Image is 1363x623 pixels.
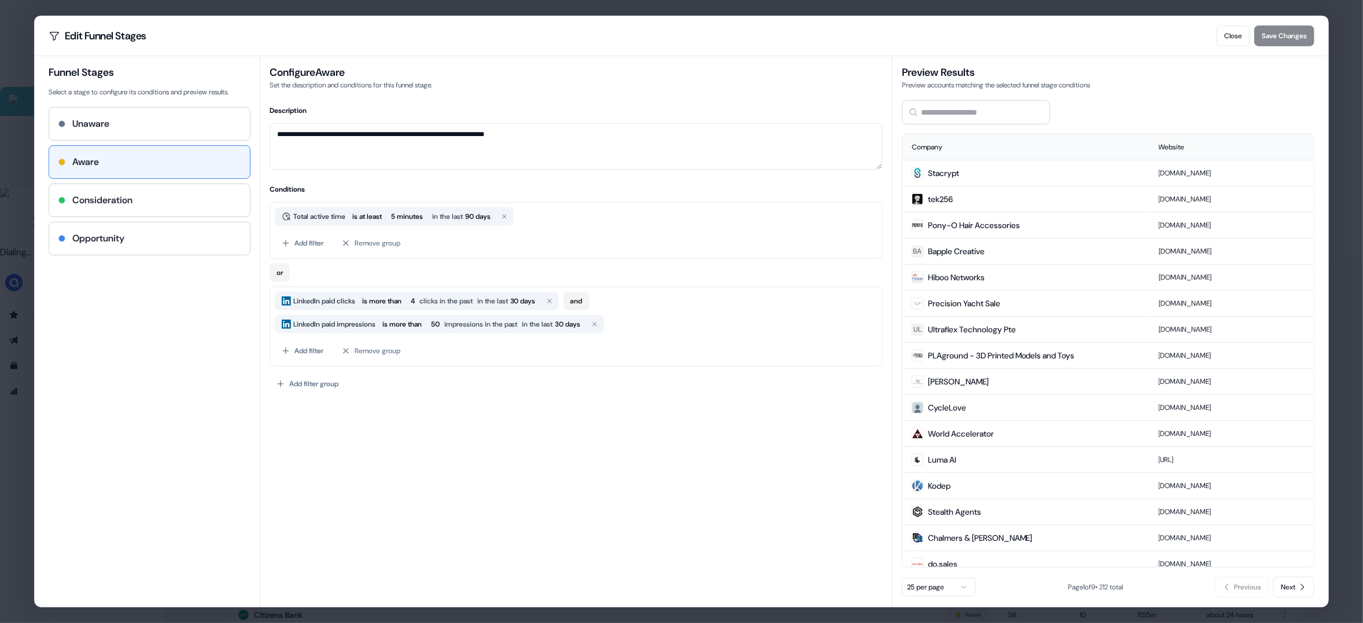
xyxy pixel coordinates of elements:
[928,298,1000,309] span: Precision Yacht Sale
[1159,324,1305,335] p: [DOMAIN_NAME]
[1159,298,1305,309] p: [DOMAIN_NAME]
[275,233,330,254] button: Add filter
[522,318,553,330] span: in the last
[1068,582,1123,592] span: Page 1 of 9 • 212 total
[72,193,132,207] h4: Consideration
[912,141,1140,153] div: Company
[1159,350,1305,361] p: [DOMAIN_NAME]
[928,428,994,439] span: World Accelerator
[928,402,966,413] span: CycleLove
[913,324,922,335] div: UL
[335,233,407,254] button: Remove group
[72,117,109,131] h4: Unaware
[913,245,922,257] div: BA
[72,232,124,245] h4: Opportunity
[291,318,378,330] span: LinkedIn paid impressions
[928,454,956,466] span: Luma AI
[1159,506,1305,518] p: [DOMAIN_NAME]
[1281,581,1295,593] span: Next
[928,167,959,179] span: Stacrypt
[270,373,345,394] button: Add filter group
[1159,219,1305,231] p: [DOMAIN_NAME]
[928,376,989,387] span: [PERSON_NAME]
[335,340,407,361] button: Remove group
[270,79,883,91] p: Set the description and conditions for this funnel stage.
[928,350,1075,361] span: PLAground - 3D Printed Models and Toys
[444,318,518,330] span: impressions in the past
[477,295,508,307] span: in the last
[49,86,251,98] p: Select a stage to configure its conditions and preview results.
[902,79,1314,91] p: Preview accounts matching the selected funnel stage conditions
[928,272,985,283] span: Hiboo Networks
[291,211,348,222] span: Total active time
[49,30,146,42] h2: Edit Funnel Stages
[928,558,957,570] span: do.sales
[1159,480,1305,492] p: [DOMAIN_NAME]
[1159,558,1305,570] p: [DOMAIN_NAME]
[1159,454,1305,466] p: [URL]
[1159,376,1305,387] p: [DOMAIN_NAME]
[49,65,251,79] h3: Funnel Stages
[1159,272,1305,283] p: [DOMAIN_NAME]
[275,340,330,361] button: Add filter
[928,324,1016,335] span: Ultraflex Technology Pte
[928,245,985,257] span: Bapple Creative
[431,318,440,330] span: 50
[72,155,99,169] h4: Aware
[928,193,953,205] span: tek256
[928,219,1020,231] span: Pony-O Hair Accessories
[928,506,981,518] span: Stealth Agents
[1159,141,1305,153] div: Website
[1159,245,1305,257] p: [DOMAIN_NAME]
[270,184,883,195] h4: Conditions
[270,263,290,282] button: or
[432,211,465,222] span: in the last
[1159,193,1305,205] p: [DOMAIN_NAME]
[1159,402,1305,413] p: [DOMAIN_NAME]
[1159,167,1305,179] p: [DOMAIN_NAME]
[1159,532,1305,544] p: [DOMAIN_NAME]
[928,480,951,492] span: Kodep
[270,65,883,79] h3: Configure Aware
[270,105,883,116] h4: Description
[411,295,415,307] span: 4
[563,292,590,310] button: and
[1217,25,1250,46] button: Close
[1159,428,1305,439] p: [DOMAIN_NAME]
[902,65,1314,79] h3: Preview Results
[928,532,1033,544] span: Chalmers & [PERSON_NAME]
[291,295,358,307] span: LinkedIn paid clicks
[391,211,423,222] span: 5 minutes
[419,295,473,307] span: clicks in the past
[1273,577,1314,598] button: Next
